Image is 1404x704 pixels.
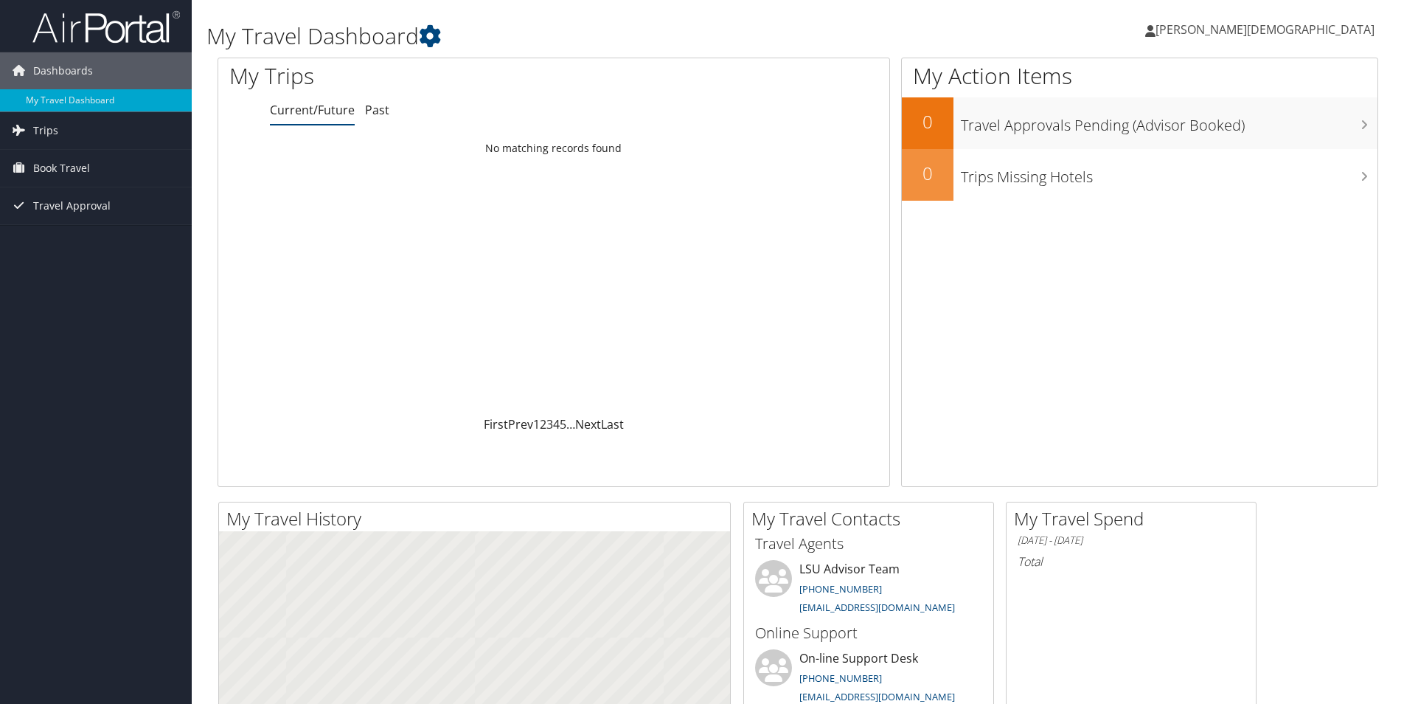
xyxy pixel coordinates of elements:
a: [EMAIL_ADDRESS][DOMAIN_NAME] [799,601,955,614]
h2: 0 [902,161,953,186]
span: Dashboards [33,52,93,89]
span: … [566,416,575,432]
a: First [484,416,508,432]
a: 2 [540,416,546,432]
h2: My Travel History [226,506,730,531]
a: 4 [553,416,560,432]
a: Past [365,102,389,118]
a: 0Travel Approvals Pending (Advisor Booked) [902,97,1377,149]
h3: Travel Agents [755,534,982,554]
li: LSU Advisor Team [748,560,990,621]
a: 5 [560,416,566,432]
a: Last [601,416,624,432]
h3: Travel Approvals Pending (Advisor Booked) [961,108,1377,136]
h2: My Travel Contacts [751,506,993,531]
span: Book Travel [33,150,90,187]
a: [PERSON_NAME][DEMOGRAPHIC_DATA] [1145,7,1389,52]
a: Next [575,416,601,432]
a: Current/Future [270,102,355,118]
h2: My Travel Spend [1014,506,1256,531]
h1: My Action Items [902,61,1377,92]
a: [EMAIL_ADDRESS][DOMAIN_NAME] [799,690,955,703]
h3: Online Support [755,623,982,643]
a: [PHONE_NUMBER] [799,582,882,596]
a: [PHONE_NUMBER] [799,672,882,685]
td: No matching records found [218,135,889,162]
h6: Total [1018,553,1245,570]
h6: [DATE] - [DATE] [1018,534,1245,548]
h3: Trips Missing Hotels [961,159,1377,187]
a: 1 [533,416,540,432]
h1: My Trips [229,61,599,92]
img: airportal-logo.png [32,10,180,44]
h1: My Travel Dashboard [206,21,995,52]
a: 0Trips Missing Hotels [902,149,1377,201]
span: Trips [33,112,58,149]
a: Prev [508,416,533,432]
a: 3 [546,416,553,432]
h2: 0 [902,109,953,134]
span: Travel Approval [33,187,111,224]
span: [PERSON_NAME][DEMOGRAPHIC_DATA] [1155,21,1375,38]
